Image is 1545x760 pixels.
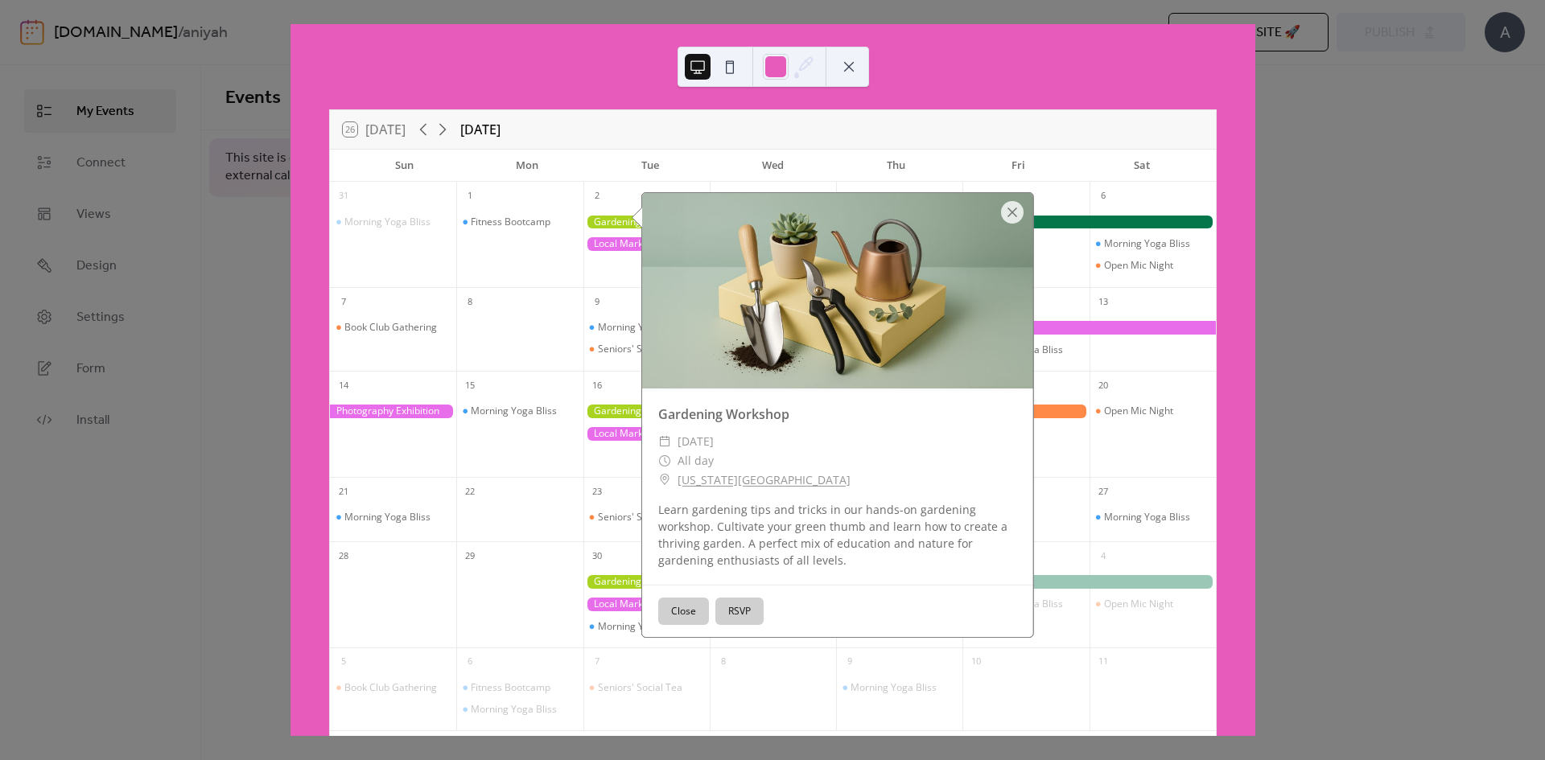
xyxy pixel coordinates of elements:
div: Seniors' Social Tea [583,343,710,355]
div: Fitness Bootcamp [456,681,583,694]
div: 20 [1094,376,1112,394]
div: Sun [343,150,466,182]
div: ​ [658,451,671,470]
div: 27 [1094,483,1112,500]
div: Fitness Bootcamp [471,216,550,228]
div: Book Club Gathering [330,321,456,334]
div: Fri [958,150,1081,182]
div: Fitness Bootcamp [456,216,583,228]
div: Local Market [583,427,837,441]
div: Morning Yoga Bliss [598,321,684,334]
div: 6 [461,653,479,671]
div: 14 [335,376,352,394]
div: Book Club Gathering [344,321,437,334]
div: Morning Yoga Bliss [344,511,431,524]
div: Morning Yoga Bliss [456,405,583,417]
div: Photography Exhibition [330,405,456,418]
div: Seniors' Social Tea [583,681,710,694]
div: Open Mic Night [1090,598,1216,610]
div: 4 [1094,547,1112,565]
a: [US_STATE][GEOGRAPHIC_DATA] [678,470,851,490]
span: All day [678,451,714,470]
div: ​ [658,470,671,490]
div: Morning Yoga Bliss [598,620,684,633]
div: 7 [335,293,352,310]
div: 7 [588,653,606,671]
div: 5 [967,187,985,205]
div: Morning Yoga Bliss [836,681,962,694]
div: 11 [1094,653,1112,671]
div: Morning Yoga Bliss [583,321,710,334]
span: [DATE] [678,432,714,451]
div: Learn gardening tips and tricks in our hands-on gardening workshop. Cultivate your green thumb an... [642,501,1033,569]
div: 28 [335,547,352,565]
div: Sat [1080,150,1203,182]
div: 29 [461,547,479,565]
div: Fitness Bootcamp [471,681,550,694]
button: RSVP [715,598,764,625]
div: 4 [841,187,859,205]
div: Tue [588,150,711,182]
div: 3 [715,187,732,205]
div: 6 [1094,187,1112,205]
div: 5 [335,653,352,671]
div: Seniors' Social Tea [598,511,682,524]
div: [DATE] [460,120,501,139]
div: 30 [588,547,606,565]
div: Book Club Gathering [330,681,456,694]
button: Close [658,598,709,625]
div: 22 [461,483,479,500]
div: 9 [588,293,606,310]
div: Gardening Workshop [583,575,710,589]
div: ​ [658,432,671,451]
div: Gardening Workshop [583,216,710,229]
div: Morning Yoga Bliss [1090,511,1216,524]
div: Mon [466,150,589,182]
div: Open Mic Night [1090,405,1216,417]
div: Seniors' Social Tea [598,681,682,694]
div: Morning Yoga Bliss [1104,237,1190,250]
div: 23 [588,483,606,500]
div: Book Club Gathering [344,681,437,694]
div: Morning Yoga Bliss [851,681,937,694]
div: Open Mic Night [1104,598,1173,610]
div: Open Mic Night [1090,259,1216,272]
div: Morning Yoga Bliss [330,216,456,228]
div: Thu [834,150,958,182]
div: Open Mic Night [1104,405,1173,417]
div: Gardening Workshop [583,405,710,418]
div: 15 [461,376,479,394]
div: 9 [841,653,859,671]
div: 13 [1094,293,1112,310]
div: Wed [711,150,834,182]
div: Gardening Workshop [642,405,1033,424]
div: 8 [715,653,732,671]
div: Seniors' Social Tea [598,343,682,355]
div: Morning Yoga Bliss [471,405,557,417]
div: 1 [461,187,479,205]
div: Morning Yoga Bliss [344,216,431,228]
div: 31 [335,187,352,205]
div: 8 [461,293,479,310]
div: 16 [588,376,606,394]
div: Morning Yoga Bliss [1090,237,1216,250]
div: Morning Yoga Bliss [330,511,456,524]
div: Local Market [583,237,837,251]
div: 10 [967,653,985,671]
div: Morning Yoga Bliss [456,703,583,716]
div: Morning Yoga Bliss [583,620,710,633]
div: Morning Yoga Bliss [471,703,557,716]
div: Local Market [583,598,837,611]
div: Open Mic Night [1104,259,1173,272]
div: Morning Yoga Bliss [1104,511,1190,524]
div: Seniors' Social Tea [583,511,710,524]
div: 21 [335,483,352,500]
div: 2 [588,187,606,205]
